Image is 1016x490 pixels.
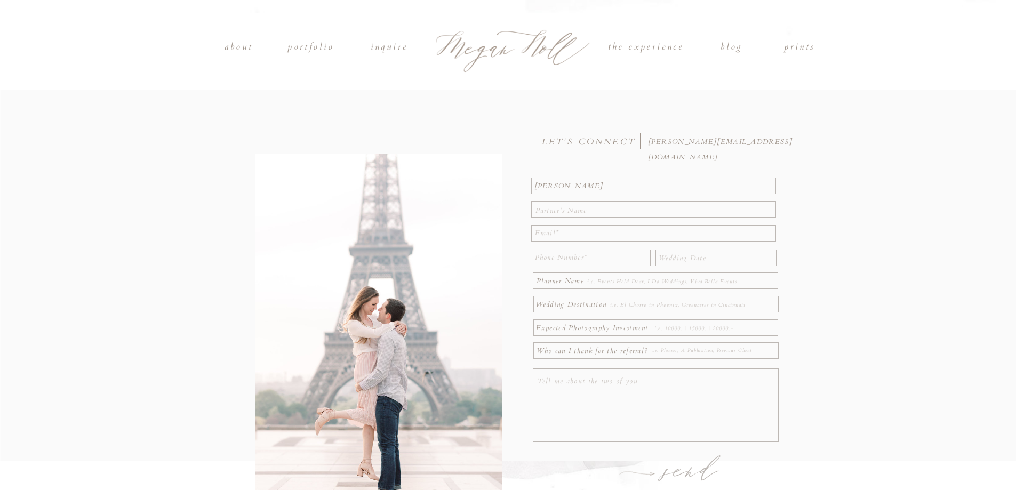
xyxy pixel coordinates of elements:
[354,39,426,55] a: Inquire
[696,39,768,55] a: blog
[587,39,705,55] a: the experience
[275,39,347,55] a: portfolio
[775,39,825,55] a: prints
[214,39,263,55] a: about
[536,320,653,332] p: Expected Photography Investment
[537,274,587,289] p: Planner Name
[536,297,607,309] p: Wedding Destination
[537,343,652,356] p: Who can I thank for the referral?
[542,134,639,146] h3: LET'S CONNECT
[648,134,797,143] a: [PERSON_NAME][EMAIL_ADDRESS][DOMAIN_NAME]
